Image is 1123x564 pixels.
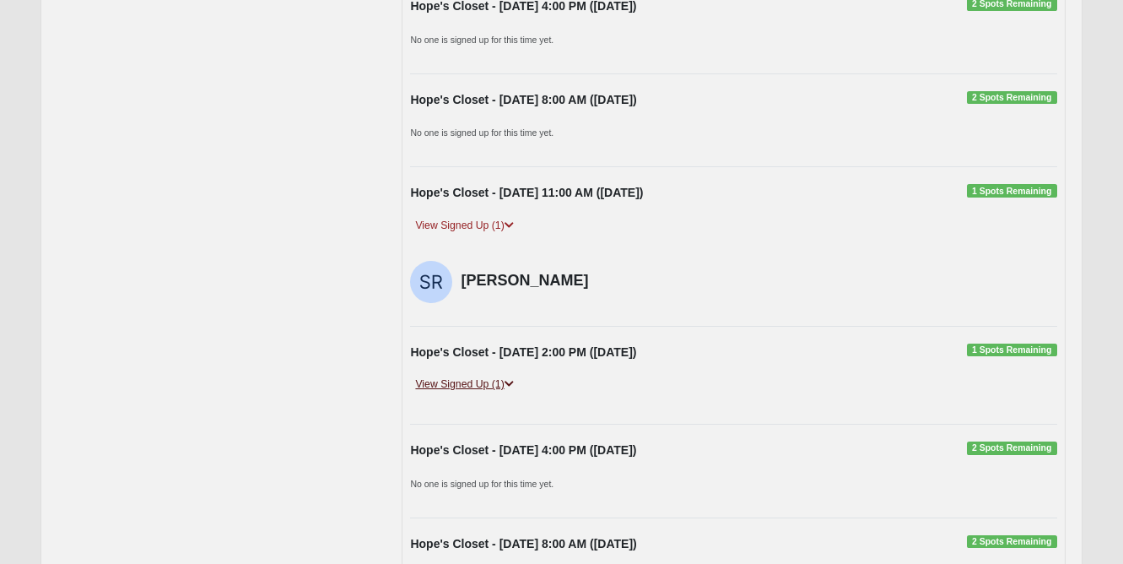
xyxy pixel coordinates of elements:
a: View Signed Up (1) [410,217,518,235]
span: 2 Spots Remaining [967,91,1057,105]
span: 1 Spots Remaining [967,184,1057,198]
h4: [PERSON_NAME] [461,272,608,290]
strong: Hope's Closet - [DATE] 2:00 PM ([DATE]) [410,345,636,359]
span: 1 Spots Remaining [967,344,1057,357]
small: No one is signed up for this time yet. [410,35,553,45]
span: 2 Spots Remaining [967,535,1057,549]
small: No one is signed up for this time yet. [410,127,553,138]
small: No one is signed up for this time yet. [410,479,553,489]
strong: Hope's Closet - [DATE] 8:00 AM ([DATE]) [410,537,636,550]
a: View Signed Up (1) [410,376,518,393]
strong: Hope's Closet - [DATE] 11:00 AM ([DATE]) [410,186,643,199]
span: 2 Spots Remaining [967,442,1057,455]
strong: Hope's Closet - [DATE] 4:00 PM ([DATE]) [410,443,636,457]
strong: Hope's Closet - [DATE] 8:00 AM ([DATE]) [410,93,636,106]
img: Sharol Rieser [410,261,452,303]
